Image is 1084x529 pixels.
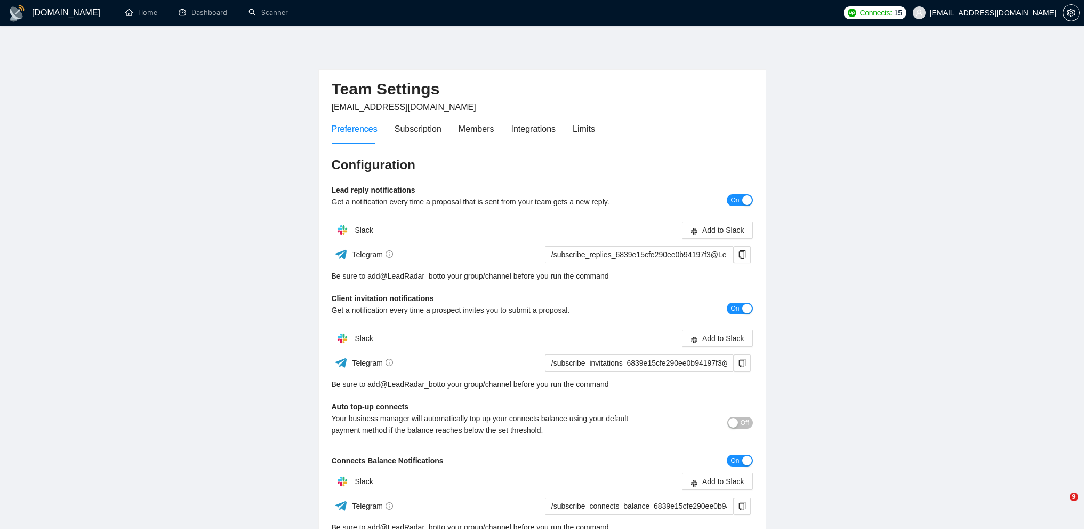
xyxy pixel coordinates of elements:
[386,250,393,258] span: info-circle
[332,78,753,100] h2: Team Settings
[702,333,744,344] span: Add to Slack
[248,8,288,17] a: searchScanner
[734,354,751,372] button: copy
[332,122,378,136] div: Preferences
[355,226,373,234] span: Slack
[9,5,26,22] img: logo
[916,9,923,17] span: user
[894,7,902,19] span: 15
[352,250,393,259] span: Telegram
[860,7,892,19] span: Connects:
[848,9,856,17] img: upwork-logo.png
[380,270,439,282] a: @LeadRadar_bot
[730,303,739,314] span: On
[332,102,476,112] span: [EMAIL_ADDRESS][DOMAIN_NAME]
[1063,9,1079,17] span: setting
[734,246,751,263] button: copy
[355,477,373,486] span: Slack
[332,304,648,316] div: Get a notification every time a prospect invites you to submit a proposal.
[682,473,753,490] button: slackAdd to Slack
[332,456,444,465] b: Connects Balance Notifications
[573,122,595,136] div: Limits
[332,471,353,492] img: hpQkSZIkSZIkSZIkSZIkSZIkSZIkSZIkSZIkSZIkSZIkSZIkSZIkSZIkSZIkSZIkSZIkSZIkSZIkSZIkSZIkSZIkSZIkSZIkS...
[332,186,415,194] b: Lead reply notifications
[355,334,373,343] span: Slack
[734,498,751,515] button: copy
[386,502,393,510] span: info-circle
[690,227,698,235] span: slack
[332,196,648,208] div: Get a notification every time a proposal that is sent from your team gets a new reply.
[332,328,353,349] img: hpQkSZIkSZIkSZIkSZIkSZIkSZIkSZIkSZIkSZIkSZIkSZIkSZIkSZIkSZIkSZIkSZIkSZIkSZIkSZIkSZIkSZIkSZIkSZIkS...
[1048,493,1073,518] iframe: Intercom live chat
[332,402,409,411] b: Auto top-up connects
[702,224,744,236] span: Add to Slack
[334,356,348,369] img: ww3wtPAAAAAElFTkSuQmCC
[730,455,739,467] span: On
[734,250,750,259] span: copy
[511,122,556,136] div: Integrations
[1070,493,1078,501] span: 9
[682,222,753,239] button: slackAdd to Slack
[741,417,749,429] span: Off
[380,378,439,390] a: @LeadRadar_bot
[395,122,441,136] div: Subscription
[332,219,353,241] img: hpQkSZIkSZIkSZIkSZIkSZIkSZIkSZIkSZIkSZIkSZIkSZIkSZIkSZIkSZIkSZIkSZIkSZIkSZIkSZIkSZIkSZIkSZIkSZIkS...
[682,330,753,347] button: slackAdd to Slack
[332,378,753,390] div: Be sure to add to your group/channel before you run the command
[459,122,494,136] div: Members
[352,359,393,367] span: Telegram
[332,413,648,436] div: Your business manager will automatically top up your connects balance using your default payment ...
[1063,4,1080,21] button: setting
[332,294,434,303] b: Client invitation notifications
[352,502,393,510] span: Telegram
[702,476,744,487] span: Add to Slack
[334,248,348,261] img: ww3wtPAAAAAElFTkSuQmCC
[690,479,698,487] span: slack
[179,8,227,17] a: dashboardDashboard
[125,8,157,17] a: homeHome
[332,156,753,173] h3: Configuration
[334,499,348,512] img: ww3wtPAAAAAElFTkSuQmCC
[690,336,698,344] span: slack
[730,194,739,206] span: On
[386,359,393,366] span: info-circle
[734,502,750,510] span: copy
[1063,9,1080,17] a: setting
[734,359,750,367] span: copy
[332,270,753,282] div: Be sure to add to your group/channel before you run the command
